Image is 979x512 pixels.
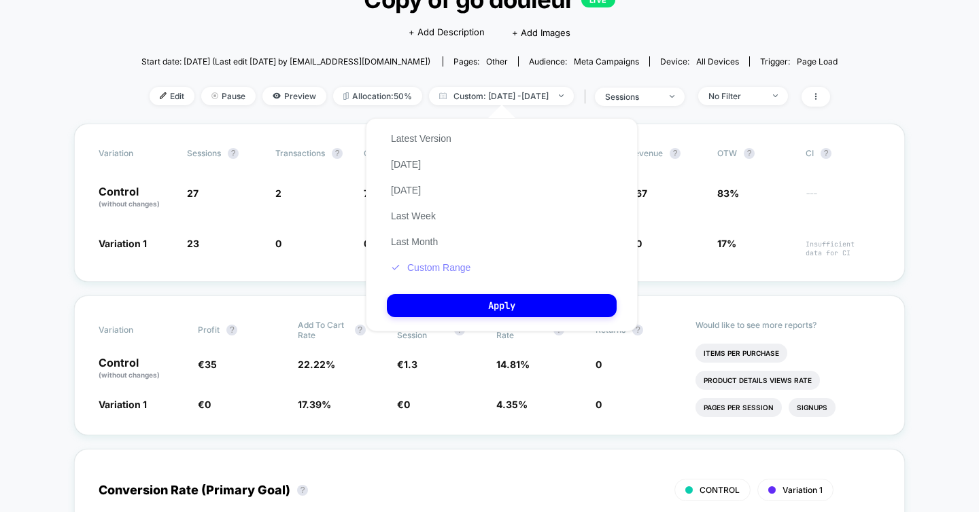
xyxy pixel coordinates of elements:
span: 2 [275,187,281,199]
div: Audience: [529,56,639,67]
span: CI [806,148,880,159]
li: Items Per Purchase [695,344,787,363]
button: ? [821,148,831,159]
span: Meta campaigns [574,56,639,67]
span: Profit [198,325,220,335]
img: edit [160,92,167,99]
span: Variation 1 [99,399,147,410]
button: Apply [387,294,617,317]
img: end [211,92,218,99]
span: Pause [201,87,256,105]
span: 23 [187,238,199,249]
span: € [198,359,217,370]
div: sessions [605,92,659,102]
div: No Filter [708,91,763,101]
span: 35 [205,359,217,370]
span: 0 [404,399,410,410]
span: 22.22 % [298,359,335,370]
p: Would like to see more reports? [695,320,881,330]
img: end [559,94,564,97]
img: calendar [439,92,447,99]
span: € [397,399,410,410]
span: (without changes) [99,371,160,379]
span: Variation [99,320,173,340]
li: Pages Per Session [695,398,782,417]
button: ? [226,325,237,335]
span: --- [806,189,880,209]
button: [DATE] [387,158,425,170]
span: CONTROL [700,485,740,495]
span: Edit [150,87,194,105]
span: Page Load [797,56,838,67]
span: Start date: [DATE] (Last edit [DATE] by [EMAIL_ADDRESS][DOMAIN_NAME]) [141,56,430,67]
span: 17.39 % [298,399,331,410]
button: Latest Version [387,132,456,145]
span: 83% [717,187,739,199]
button: ? [297,485,308,496]
span: Add To Cart Rate [298,320,348,340]
span: Variation [99,148,173,159]
p: Control [99,186,173,209]
span: 27 [187,187,199,199]
span: + Add Description [409,26,485,39]
span: € [198,399,211,410]
button: Last Month [387,236,442,248]
div: Pages: [453,56,508,67]
span: Preview [262,87,326,105]
span: Variation 1 [99,238,147,249]
span: Variation 1 [783,485,823,495]
span: Custom: [DATE] - [DATE] [429,87,574,105]
button: ? [670,148,681,159]
div: Trigger: [760,56,838,67]
span: other [486,56,508,67]
img: end [670,95,674,98]
img: end [773,94,778,97]
span: Transactions [275,148,325,158]
span: Device: [649,56,749,67]
span: + Add Images [512,27,570,38]
span: Sessions [187,148,221,158]
li: Product Details Views Rate [695,371,820,390]
button: ? [228,148,239,159]
button: ? [332,148,343,159]
button: Custom Range [387,261,475,274]
span: 0 [205,399,211,410]
span: 0 [275,238,281,249]
span: all devices [696,56,739,67]
span: Insufficient data for CI [806,240,880,257]
span: | [581,87,595,107]
span: OTW [717,148,792,159]
span: 1.3 [404,359,417,370]
button: ? [744,148,755,159]
span: 17% [717,238,736,249]
li: Signups [789,398,836,417]
span: € [397,359,417,370]
button: [DATE] [387,184,425,196]
span: (without changes) [99,200,160,208]
p: Control [99,357,184,380]
button: Last Week [387,210,440,222]
span: 0 [596,359,602,370]
span: 0 [596,399,602,410]
span: 14.81 % [496,359,530,370]
img: rebalance [343,92,349,100]
span: 4.35 % [496,399,528,410]
span: Allocation: 50% [333,87,422,105]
